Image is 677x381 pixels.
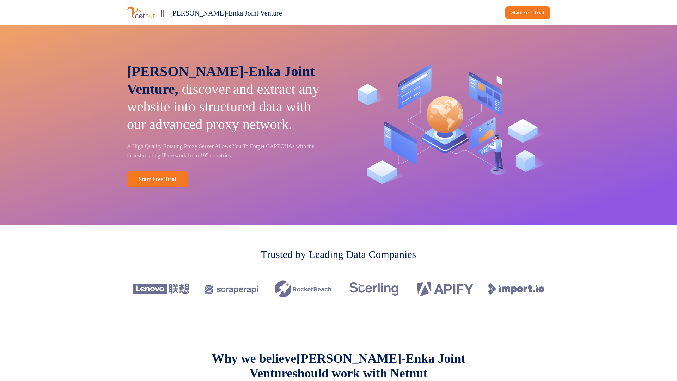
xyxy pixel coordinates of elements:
[197,351,480,381] p: Why we believe should work with Netnut
[505,6,550,19] a: Start Free Trial
[127,171,188,187] a: Start Free Trial
[249,351,465,380] span: [PERSON_NAME]-Enka Joint Venture
[170,9,282,17] span: [PERSON_NAME]-Enka Joint Venture
[127,64,315,97] span: [PERSON_NAME]-Enka Joint Venture,
[127,142,329,160] p: A High Quality Rotating Proxy Server Allows You To Forget CAPTCHAs with the fastest rotating IP n...
[161,6,164,19] p: ||
[261,246,416,262] p: Trusted by Leading Data Companies
[127,63,329,133] p: discover and extract any website into structured data with our advanced proxy network.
